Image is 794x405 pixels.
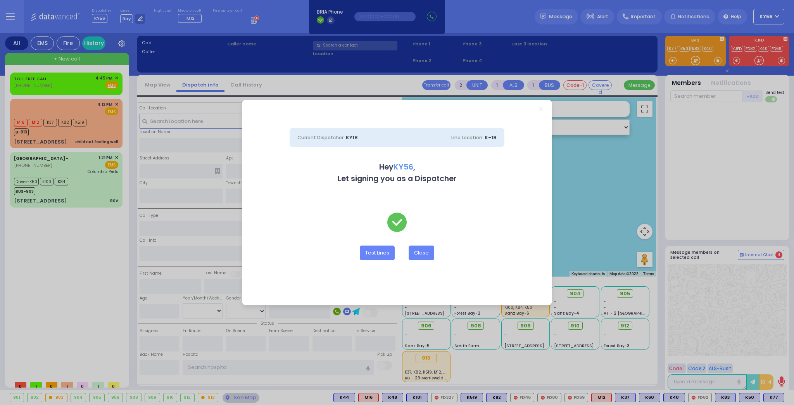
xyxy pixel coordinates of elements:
b: Hey , [379,162,415,172]
button: Test Lines [360,246,395,260]
img: check-green.svg [387,213,407,232]
span: KY56 [394,162,413,172]
span: K-18 [485,134,497,141]
a: Close [539,107,543,111]
span: Line Location: [451,134,483,141]
span: Current Dispatcher: [297,134,345,141]
span: KY18 [346,134,358,141]
button: Close [409,246,434,260]
b: Let signing you as a Dispatcher [338,173,457,184]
